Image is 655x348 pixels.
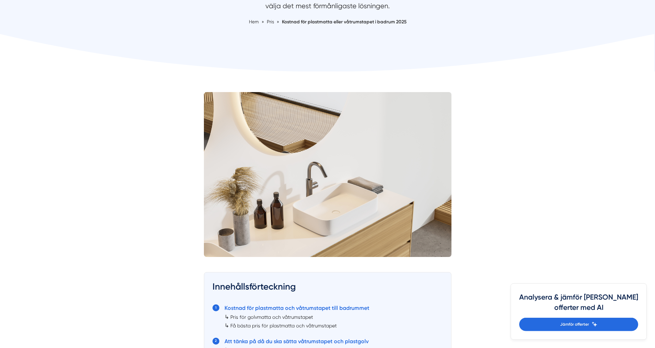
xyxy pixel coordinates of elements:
span: ↳ [225,314,229,320]
span: Pris [267,19,274,24]
a: Pris [267,19,275,24]
h3: Innehållsförteckning [212,281,443,296]
a: Kostnad för plastmatta och våtrumstapet till badrummet [225,305,369,311]
h4: Analysera & jämför [PERSON_NAME] offerter med AI [519,292,638,318]
a: Hem [249,19,259,24]
a: Att tänka på då du ska sätta våtrumstapet och plastgolv [225,338,369,345]
a: Jämför offerter [519,318,638,331]
a: Pris för golvmatta och våtrumstapet [230,314,313,320]
span: ↳ [225,322,229,329]
span: Jämför offerter [560,321,589,328]
a: Få bästa pris för plastmatta och våtrumstapet [230,323,337,328]
nav: Breadcrumb [145,18,510,25]
img: pris Plastmatta, kostnad Plastmatta, pris Våtrumstapet, kostnad Våtrumstapet [204,92,451,257]
span: » [277,18,279,25]
span: » [262,18,264,25]
a: Kostnad för plastmatta eller våtrumstapet i badrum 2025 [282,19,406,24]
